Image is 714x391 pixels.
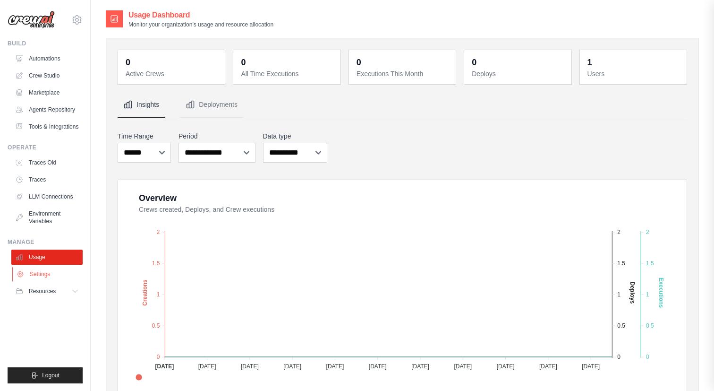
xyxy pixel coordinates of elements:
[12,267,84,282] a: Settings
[11,189,83,204] a: LLM Connections
[646,322,654,329] tspan: 0.5
[617,322,625,329] tspan: 0.5
[617,229,620,235] tspan: 2
[118,92,165,118] button: Insights
[11,172,83,187] a: Traces
[139,191,177,205] div: Overview
[357,56,361,69] div: 0
[178,131,255,141] label: Period
[241,363,259,370] tspan: [DATE]
[646,260,654,267] tspan: 1.5
[118,131,171,141] label: Time Range
[263,131,328,141] label: Data type
[454,363,472,370] tspan: [DATE]
[142,279,148,306] text: Creations
[357,69,450,78] dt: Executions This Month
[128,21,273,28] p: Monitor your organization's usage and resource allocation
[582,363,600,370] tspan: [DATE]
[326,363,344,370] tspan: [DATE]
[11,284,83,299] button: Resources
[157,291,160,298] tspan: 1
[126,56,130,69] div: 0
[11,51,83,66] a: Automations
[198,363,216,370] tspan: [DATE]
[629,282,636,304] text: Deploys
[152,260,160,267] tspan: 1.5
[587,56,592,69] div: 1
[8,11,55,29] img: Logo
[139,205,675,214] dt: Crews created, Deploys, and Crew executions
[472,56,476,69] div: 0
[472,69,565,78] dt: Deploys
[152,322,160,329] tspan: 0.5
[11,102,83,117] a: Agents Repository
[411,363,429,370] tspan: [DATE]
[180,92,243,118] button: Deployments
[11,68,83,83] a: Crew Studio
[8,238,83,246] div: Manage
[118,92,687,118] nav: Tabs
[617,291,620,298] tspan: 1
[241,56,246,69] div: 0
[11,250,83,265] a: Usage
[157,354,160,360] tspan: 0
[42,372,59,379] span: Logout
[11,155,83,170] a: Traces Old
[126,69,219,78] dt: Active Crews
[587,69,681,78] dt: Users
[646,354,649,360] tspan: 0
[11,85,83,100] a: Marketplace
[539,363,557,370] tspan: [DATE]
[617,260,625,267] tspan: 1.5
[241,69,334,78] dt: All Time Executions
[29,287,56,295] span: Resources
[11,206,83,229] a: Environment Variables
[658,278,664,308] text: Executions
[646,291,649,298] tspan: 1
[497,363,515,370] tspan: [DATE]
[11,119,83,134] a: Tools & Integrations
[369,363,387,370] tspan: [DATE]
[617,354,620,360] tspan: 0
[8,40,83,47] div: Build
[8,144,83,151] div: Operate
[8,367,83,383] button: Logout
[155,363,174,370] tspan: [DATE]
[646,229,649,235] tspan: 2
[157,229,160,235] tspan: 2
[128,9,273,21] h2: Usage Dashboard
[283,363,301,370] tspan: [DATE]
